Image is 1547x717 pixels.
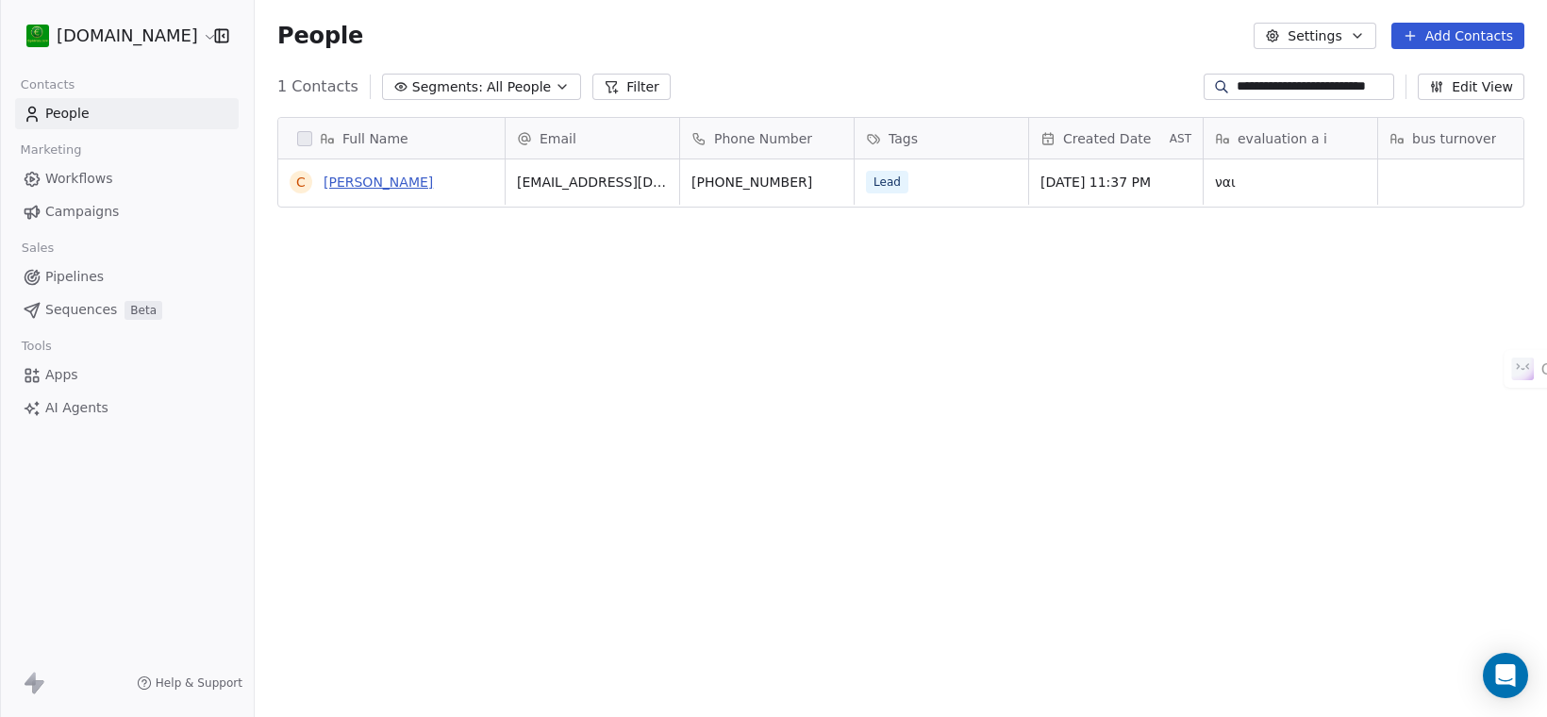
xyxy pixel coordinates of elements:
[13,234,62,262] span: Sales
[1412,129,1496,148] span: bus turnover
[277,22,363,50] span: People
[45,398,108,418] span: AI Agents
[15,98,239,129] a: People
[45,169,113,189] span: Workflows
[15,261,239,292] a: Pipelines
[680,118,854,158] div: Phone Number
[125,301,162,320] span: Beta
[324,175,433,190] a: [PERSON_NAME]
[1204,118,1377,158] div: evaluation a i
[45,300,117,320] span: Sequences
[278,118,505,158] div: Full Name
[15,392,239,424] a: AI Agents
[1418,74,1524,100] button: Edit View
[45,267,104,287] span: Pipelines
[412,77,483,97] span: Segments:
[1215,173,1366,192] span: ναι
[1029,118,1203,158] div: Created DateAST
[57,24,198,48] span: [DOMAIN_NAME]
[15,163,239,194] a: Workflows
[714,129,812,148] span: Phone Number
[1170,131,1191,146] span: AST
[15,294,239,325] a: SequencesBeta
[277,75,358,98] span: 1 Contacts
[26,25,49,47] img: 439216937_921727863089572_7037892552807592703_n%20(1).jpg
[278,159,506,704] div: grid
[12,71,83,99] span: Contacts
[45,365,78,385] span: Apps
[592,74,671,100] button: Filter
[137,675,242,691] a: Help & Support
[691,173,842,192] span: [PHONE_NUMBER]
[855,118,1028,158] div: Tags
[296,173,306,192] div: C
[342,129,408,148] span: Full Name
[1040,173,1191,192] span: [DATE] 11:37 PM
[517,173,668,192] span: [EMAIL_ADDRESS][DOMAIN_NAME]
[889,129,918,148] span: Tags
[12,136,90,164] span: Marketing
[45,202,119,222] span: Campaigns
[15,196,239,227] a: Campaigns
[13,332,59,360] span: Tools
[540,129,576,148] span: Email
[487,77,551,97] span: All People
[15,359,239,391] a: Apps
[1483,653,1528,698] div: Open Intercom Messenger
[866,171,908,193] span: Lead
[506,118,679,158] div: Email
[1391,23,1524,49] button: Add Contacts
[1063,129,1151,148] span: Created Date
[1238,129,1327,148] span: evaluation a i
[156,675,242,691] span: Help & Support
[23,20,201,52] button: [DOMAIN_NAME]
[1254,23,1375,49] button: Settings
[45,104,90,124] span: People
